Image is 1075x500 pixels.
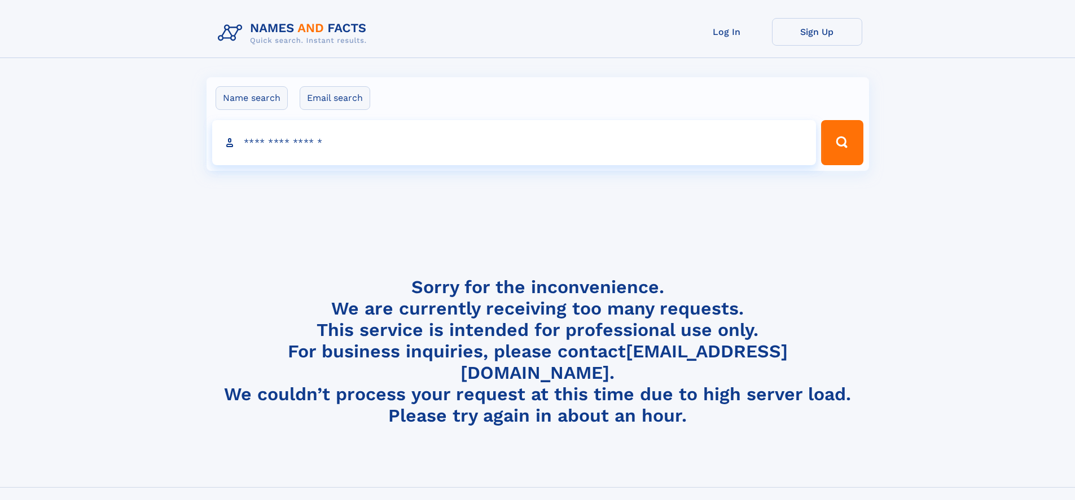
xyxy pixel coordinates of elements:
[772,18,862,46] a: Sign Up
[212,120,817,165] input: search input
[300,86,370,110] label: Email search
[460,340,788,383] a: [EMAIL_ADDRESS][DOMAIN_NAME]
[821,120,863,165] button: Search Button
[682,18,772,46] a: Log In
[216,86,288,110] label: Name search
[213,276,862,427] h4: Sorry for the inconvenience. We are currently receiving too many requests. This service is intend...
[213,18,376,48] img: Logo Names and Facts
